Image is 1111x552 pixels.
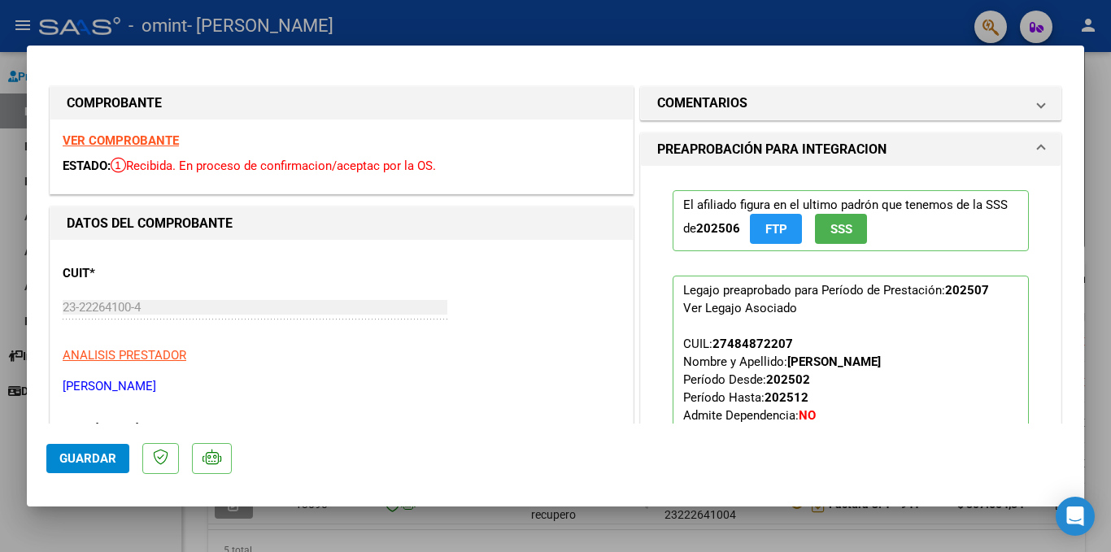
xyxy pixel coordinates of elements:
p: [PERSON_NAME] [63,377,621,396]
span: Recibida. En proceso de confirmacion/aceptac por la OS. [111,159,436,173]
p: Legajo preaprobado para Período de Prestación: [673,276,1029,510]
div: 27484872207 [712,335,793,353]
button: SSS [815,214,867,244]
strong: DATOS DEL COMPROBANTE [67,215,233,231]
strong: COMPROBANTE [67,95,162,111]
strong: 202502 [766,372,810,387]
strong: 202512 [765,390,808,405]
a: VER COMPROBANTE [63,133,179,148]
p: CUIT [63,264,230,283]
strong: 202507 [945,283,989,298]
span: ESTADO: [63,159,111,173]
div: PREAPROBACIÓN PARA INTEGRACION [641,166,1061,547]
span: Guardar [59,451,116,466]
span: FTP [765,222,787,237]
div: Open Intercom Messenger [1056,497,1095,536]
h1: COMENTARIOS [657,93,747,113]
mat-expansion-panel-header: COMENTARIOS [641,87,1061,120]
strong: [PERSON_NAME] [787,354,881,369]
p: Area destinado * [63,419,230,438]
button: FTP [750,214,802,244]
button: Guardar [46,444,129,473]
p: El afiliado figura en el ultimo padrón que tenemos de la SSS de [673,190,1029,251]
h1: PREAPROBACIÓN PARA INTEGRACION [657,140,887,159]
span: CUIL: Nombre y Apellido: Período Desde: Período Hasta: Admite Dependencia: [683,337,976,459]
span: ANALISIS PRESTADOR [63,348,186,363]
strong: NO [799,408,816,423]
mat-expansion-panel-header: PREAPROBACIÓN PARA INTEGRACION [641,133,1061,166]
div: Ver Legajo Asociado [683,299,797,317]
strong: 202506 [696,221,740,236]
span: SSS [830,222,852,237]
